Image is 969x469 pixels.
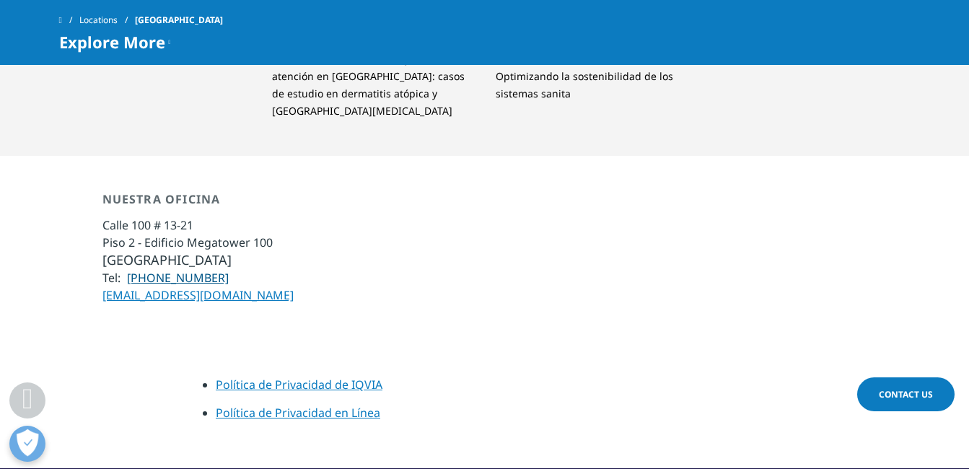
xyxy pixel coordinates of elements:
a: Locations [79,7,135,33]
a: [PHONE_NUMBER] [127,270,229,286]
li: Calle 100 # 13-21 [102,216,294,234]
p: Aumento del conocimiento y acceso a la atención en [GEOGRAPHIC_DATA]: casos de estudio en dermati... [272,40,474,120]
span: [GEOGRAPHIC_DATA] [135,7,223,33]
div: Nuestra Oficina [102,192,294,216]
p: Optimizando la sostenibilidad de los sistemas sanita [496,57,698,102]
a: Contact Us [857,377,955,411]
span: Explore More [59,33,165,51]
button: Abrir preferencias [9,426,45,462]
span: Tel: [102,270,120,286]
a: Política de Privacidad en Línea [216,405,380,421]
a: Política de Privacidad de IQVIA [216,377,382,393]
li: Piso 2 - Edificio Megatower 100 [102,234,294,251]
a: [EMAIL_ADDRESS][DOMAIN_NAME] [102,287,294,303]
span: [GEOGRAPHIC_DATA] [102,251,232,268]
span: Contact Us [879,388,933,400]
